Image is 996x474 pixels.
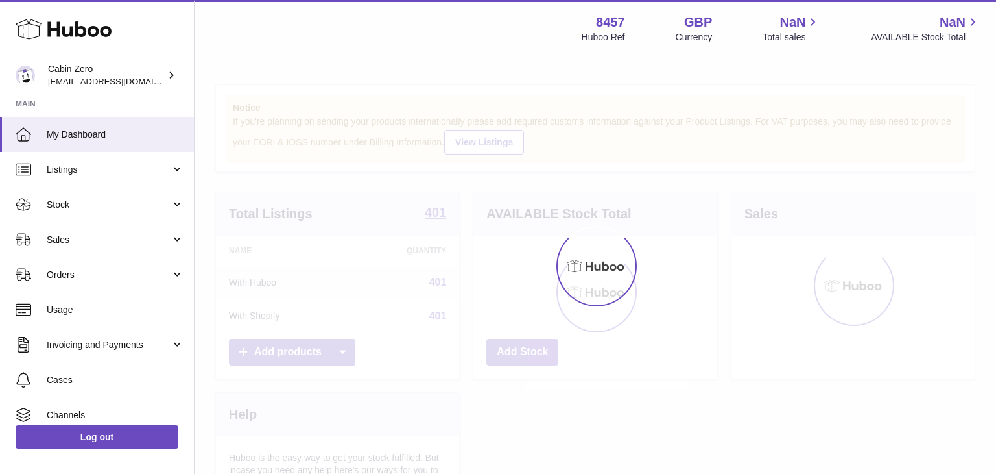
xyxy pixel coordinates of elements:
[47,374,184,386] span: Cases
[779,14,805,31] span: NaN
[940,14,966,31] span: NaN
[763,31,820,44] span: Total sales
[47,199,171,211] span: Stock
[596,14,625,31] strong: 8457
[48,63,165,88] div: Cabin Zero
[871,14,980,44] a: NaN AVAILABLE Stock Total
[871,31,980,44] span: AVAILABLE Stock Total
[47,339,171,351] span: Invoicing and Payments
[16,425,178,449] a: Log out
[582,31,625,44] div: Huboo Ref
[48,76,191,86] span: [EMAIL_ADDRESS][DOMAIN_NAME]
[47,234,171,246] span: Sales
[676,31,713,44] div: Currency
[763,14,820,44] a: NaN Total sales
[47,304,184,316] span: Usage
[47,164,171,176] span: Listings
[47,409,184,421] span: Channels
[16,66,35,85] img: internalAdmin-8457@internal.huboo.com
[47,269,171,281] span: Orders
[684,14,712,31] strong: GBP
[47,129,184,141] span: My Dashboard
